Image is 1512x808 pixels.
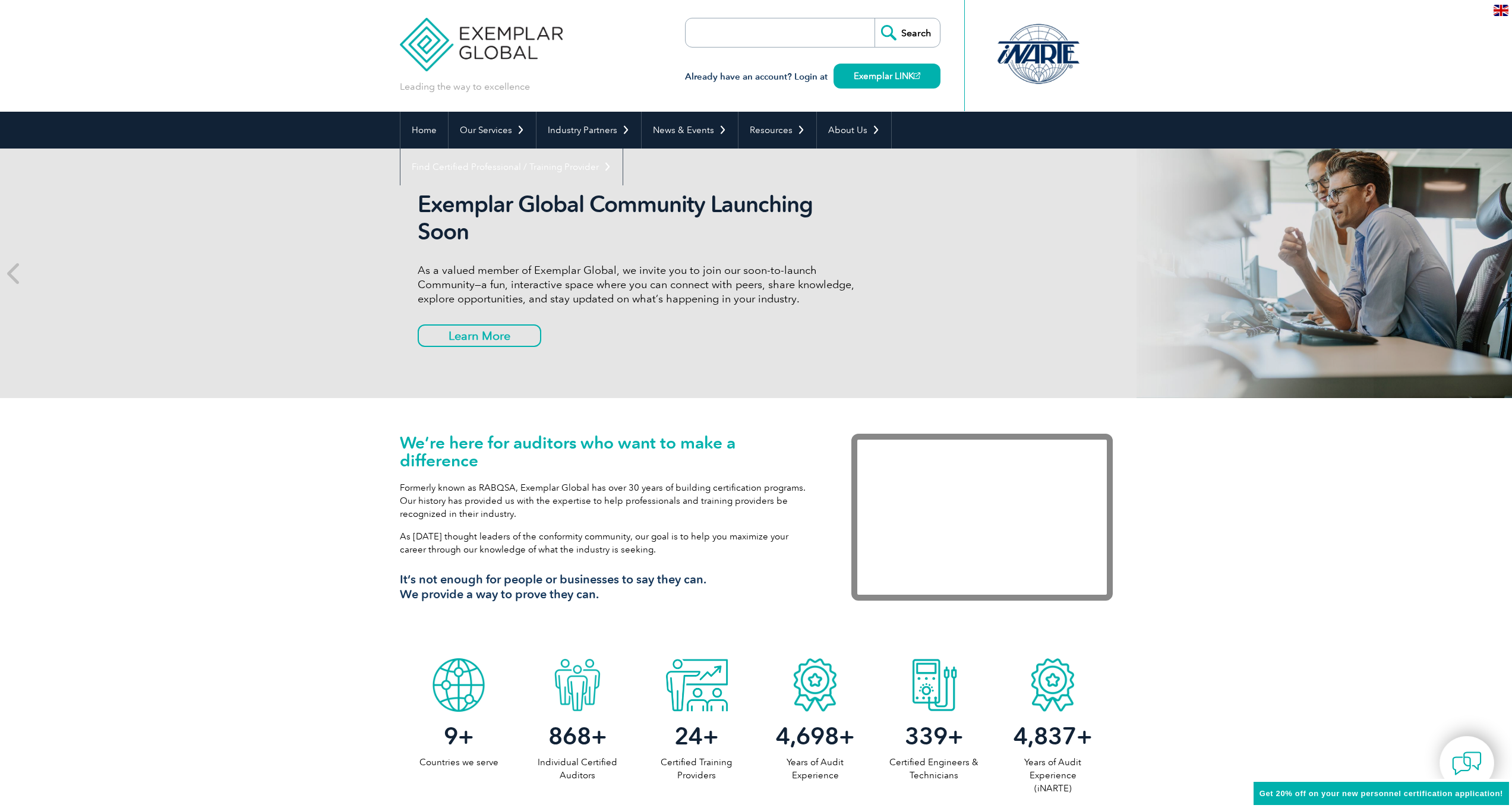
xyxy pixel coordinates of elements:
[637,727,756,746] h2: +
[642,112,738,149] a: News & Events
[993,727,1112,746] h2: +
[400,572,816,602] h3: It’s not enough for people or businesses to say they can. We provide a way to prove they can.
[518,756,637,782] p: Individual Certified Auditors
[875,756,993,782] p: Certified Engineers & Technicians
[400,481,816,520] p: Formerly known as RABQSA, Exemplar Global has over 30 years of building certification programs. O...
[400,530,816,556] p: As [DATE] thought leaders of the conformity community, our goal is to help you maximize your care...
[418,324,541,347] a: Learn More
[400,434,816,469] h1: We’re here for auditors who want to make a difference
[834,64,940,89] a: Exemplar LINK
[851,434,1113,601] iframe: Exemplar Global: Working together to make a difference
[548,722,591,750] span: 868
[756,756,875,782] p: Years of Audit Experience
[1014,722,1077,750] span: 4,837
[449,112,536,149] a: Our Services
[400,112,448,149] a: Home
[993,756,1112,795] p: Years of Audit Experience (iNARTE)
[817,112,891,149] a: About Us
[418,191,863,245] h2: Exemplar Global Community Launching Soon
[905,722,948,750] span: 339
[1452,749,1482,778] img: contact-chat.png
[1260,789,1503,798] span: Get 20% off on your new personnel certification application!
[400,756,519,769] p: Countries we serve
[518,727,637,746] h2: +
[1494,5,1508,16] img: en
[444,722,458,750] span: 9
[776,722,839,750] span: 4,698
[914,72,920,79] img: open_square.png
[536,112,641,149] a: Industry Partners
[418,263,863,306] p: As a valued member of Exemplar Global, we invite you to join our soon-to-launch Community—a fun, ...
[685,70,940,84] h3: Already have an account? Login at
[637,756,756,782] p: Certified Training Providers
[400,80,530,93] p: Leading the way to excellence
[400,727,519,746] h2: +
[875,727,993,746] h2: +
[400,149,623,185] a: Find Certified Professional / Training Provider
[738,112,816,149] a: Resources
[674,722,703,750] span: 24
[875,18,940,47] input: Search
[756,727,875,746] h2: +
